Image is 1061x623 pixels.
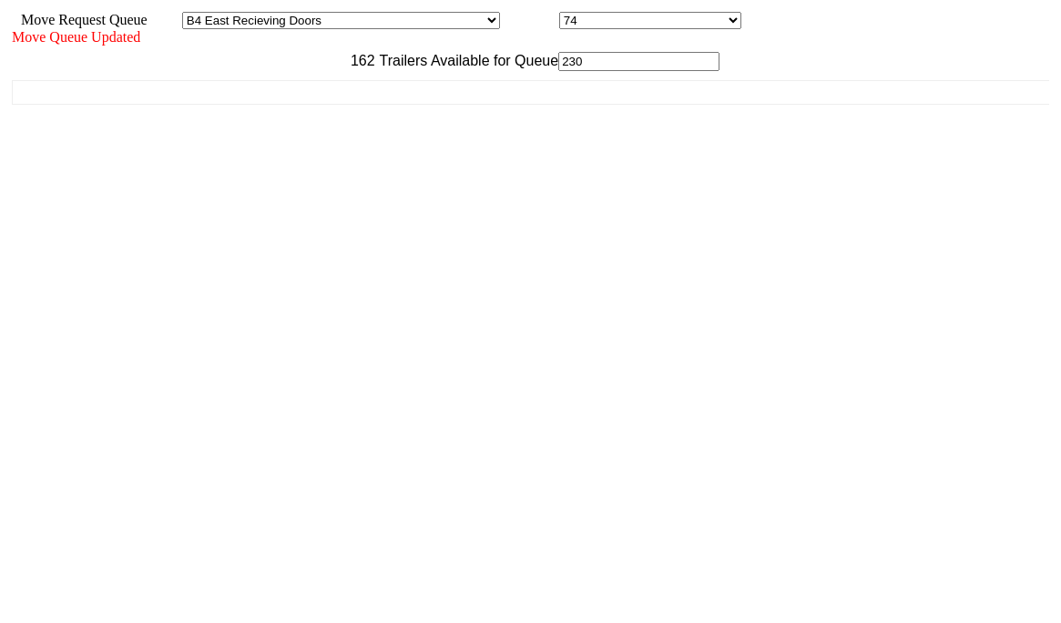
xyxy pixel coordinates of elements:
[12,29,140,45] span: Move Queue Updated
[504,12,556,27] span: Location
[342,53,375,68] span: 162
[375,53,559,68] span: Trailers Available for Queue
[150,12,179,27] span: Area
[558,52,719,71] input: Filter Available Trailers
[12,12,148,27] span: Move Request Queue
